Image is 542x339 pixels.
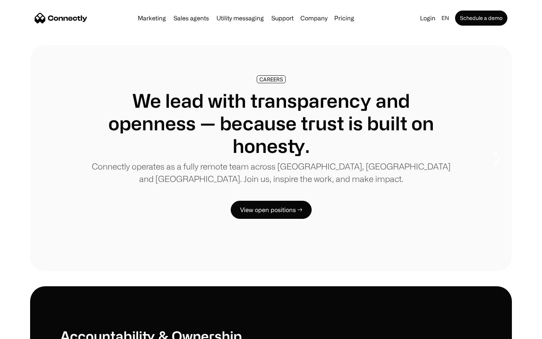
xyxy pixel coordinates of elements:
div: en [438,13,454,23]
a: home [35,12,87,24]
a: Pricing [331,15,357,21]
a: View open positions → [231,201,312,219]
a: Schedule a demo [455,11,507,26]
a: Sales agents [171,15,212,21]
div: carousel [30,45,512,271]
a: Marketing [135,15,169,21]
aside: Language selected: English [8,325,45,336]
a: Support [268,15,297,21]
div: next slide [482,121,512,196]
div: Company [300,13,327,23]
div: Company [298,13,330,23]
div: en [442,13,449,23]
a: Login [417,13,438,23]
h1: We lead with transparency and openness — because trust is built on honesty. [90,89,452,157]
div: CAREERS [259,76,283,82]
div: 1 of 8 [30,45,512,271]
ul: Language list [15,326,45,336]
a: Utility messaging [213,15,267,21]
p: Connectly operates as a fully remote team across [GEOGRAPHIC_DATA], [GEOGRAPHIC_DATA] and [GEOGRA... [90,160,452,185]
